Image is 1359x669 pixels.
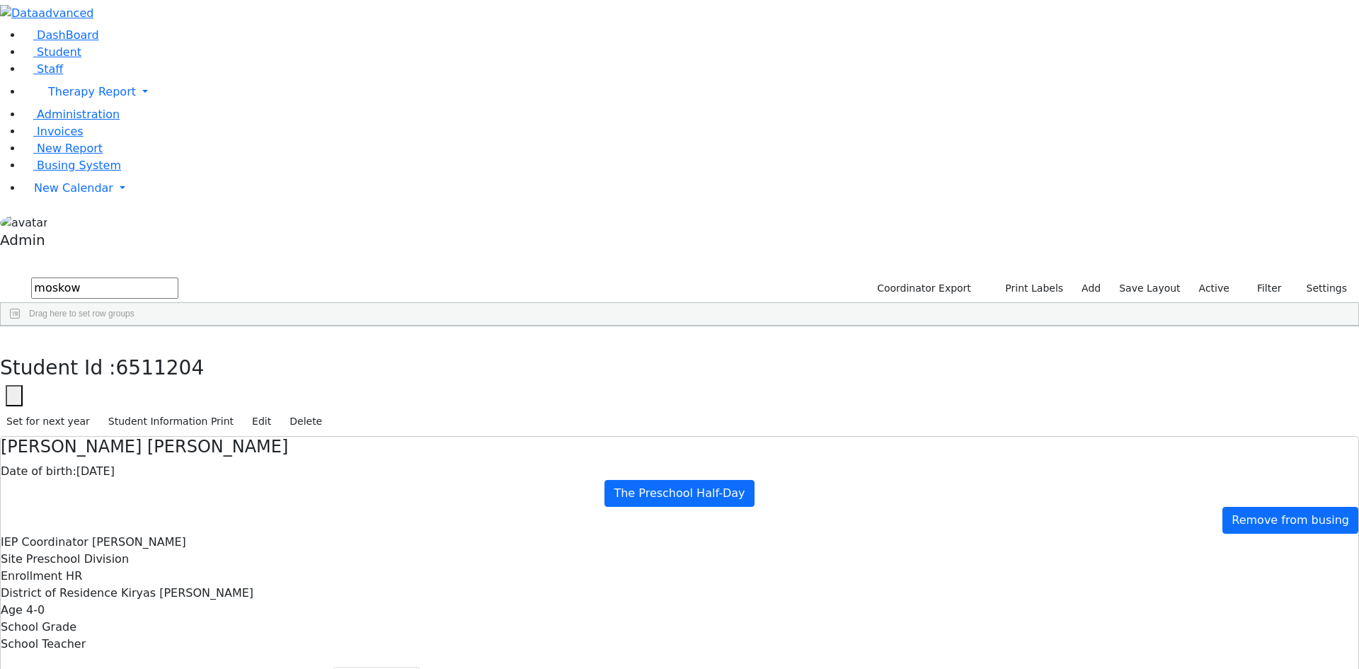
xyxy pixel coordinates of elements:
[1,602,23,619] label: Age
[1222,507,1358,534] a: Remove from busing
[23,45,81,59] a: Student
[1,463,1358,480] div: [DATE]
[1,437,1358,457] h4: [PERSON_NAME] [PERSON_NAME]
[37,125,84,138] span: Invoices
[48,85,136,98] span: Therapy Report
[1,551,23,568] label: Site
[283,411,328,433] button: Delete
[23,159,121,172] a: Busing System
[1239,278,1288,299] button: Filter
[23,62,63,76] a: Staff
[1,619,76,636] label: School Grade
[37,142,103,155] span: New Report
[1113,278,1186,299] button: Save Layout
[1288,278,1353,299] button: Settings
[29,309,134,319] span: Drag here to set row groups
[26,552,129,566] span: Preschool Division
[66,569,82,583] span: HR
[121,586,253,600] span: Kiryas [PERSON_NAME]
[37,28,99,42] span: DashBoard
[116,356,205,379] span: 6511204
[1,585,117,602] label: District of Residence
[37,108,120,121] span: Administration
[37,159,121,172] span: Busing System
[1075,278,1107,299] a: Add
[34,181,113,195] span: New Calendar
[102,411,240,433] button: Student Information Print
[1,463,76,480] label: Date of birth:
[604,480,754,507] a: The Preschool Half-Day
[868,278,977,299] button: Coordinator Export
[23,78,1359,106] a: Therapy Report
[23,142,103,155] a: New Report
[26,603,45,617] span: 4-0
[1232,513,1349,527] span: Remove from busing
[23,174,1359,202] a: New Calendar
[23,28,99,42] a: DashBoard
[1,636,86,653] label: School Teacher
[246,411,277,433] button: Edit
[23,108,120,121] a: Administration
[31,278,178,299] input: Search
[989,278,1070,299] button: Print Labels
[23,125,84,138] a: Invoices
[37,45,81,59] span: Student
[1,534,88,551] label: IEP Coordinator
[92,535,186,549] span: [PERSON_NAME]
[37,62,63,76] span: Staff
[1193,278,1236,299] label: Active
[1,568,62,585] label: Enrollment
